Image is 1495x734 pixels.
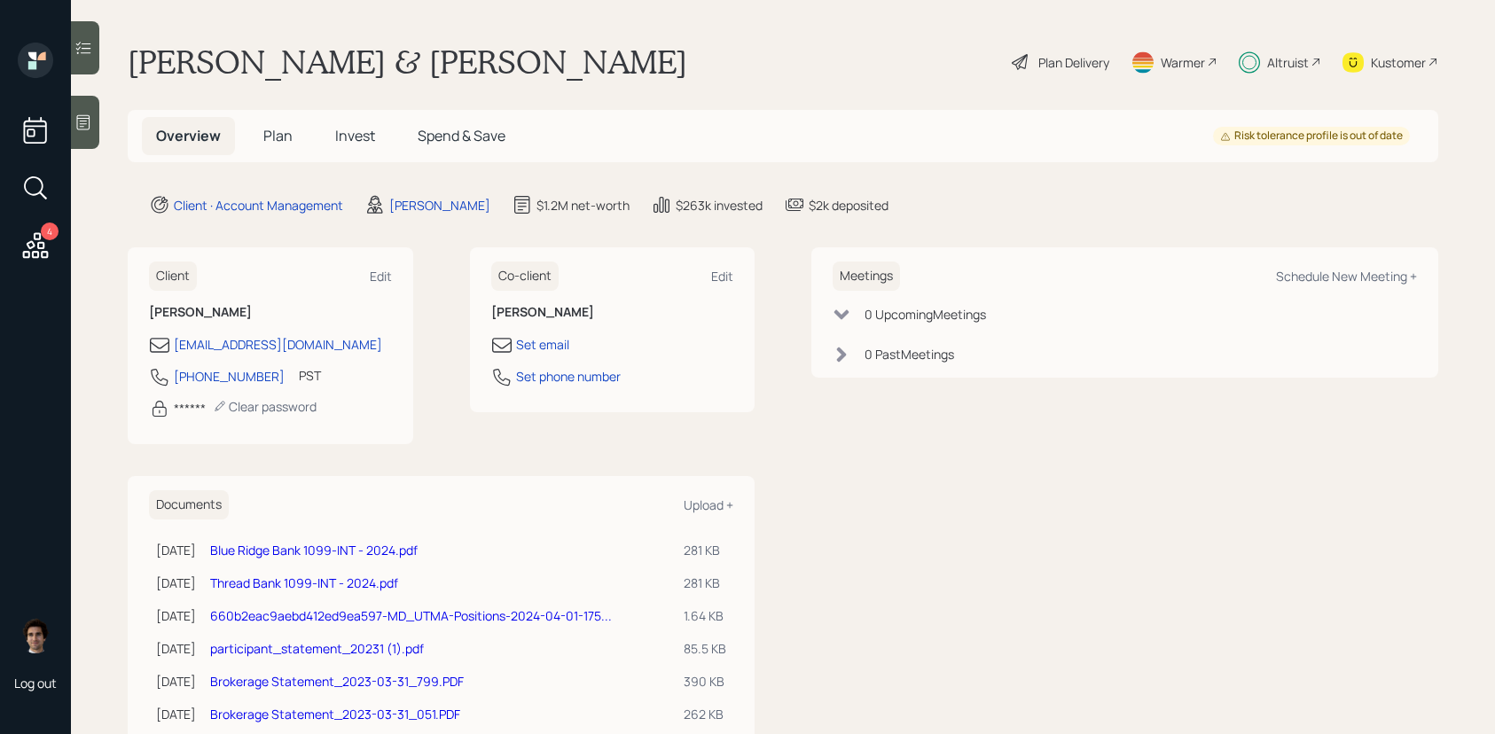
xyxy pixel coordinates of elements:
[684,672,726,691] div: 390 KB
[418,126,505,145] span: Spend & Save
[149,490,229,519] h6: Documents
[210,542,418,558] a: Blue Ridge Bank 1099-INT - 2024.pdf
[14,675,57,691] div: Log out
[389,196,490,215] div: [PERSON_NAME]
[156,606,196,625] div: [DATE]
[156,672,196,691] div: [DATE]
[1276,268,1417,285] div: Schedule New Meeting +
[156,541,196,559] div: [DATE]
[516,335,569,354] div: Set email
[156,126,221,145] span: Overview
[210,673,464,690] a: Brokerage Statement_2023-03-31_799.PDF
[516,367,621,386] div: Set phone number
[833,262,900,291] h6: Meetings
[18,618,53,653] img: harrison-schaefer-headshot-2.png
[1161,53,1205,72] div: Warmer
[41,223,59,240] div: 4
[370,268,392,285] div: Edit
[156,705,196,723] div: [DATE]
[865,305,986,324] div: 0 Upcoming Meeting s
[156,574,196,592] div: [DATE]
[128,43,687,82] h1: [PERSON_NAME] & [PERSON_NAME]
[491,305,734,320] h6: [PERSON_NAME]
[210,574,398,591] a: Thread Bank 1099-INT - 2024.pdf
[676,196,763,215] div: $263k invested
[1220,129,1403,144] div: Risk tolerance profile is out of date
[711,268,733,285] div: Edit
[1038,53,1109,72] div: Plan Delivery
[156,639,196,658] div: [DATE]
[1371,53,1426,72] div: Kustomer
[335,126,375,145] span: Invest
[865,345,954,363] div: 0 Past Meeting s
[210,640,424,657] a: participant_statement_20231 (1).pdf
[174,367,285,386] div: [PHONE_NUMBER]
[684,639,726,658] div: 85.5 KB
[684,574,726,592] div: 281 KB
[684,496,733,513] div: Upload +
[299,366,321,385] div: PST
[210,607,612,624] a: 660b2eac9aebd412ed9ea597-MD_UTMA-Positions-2024-04-01-175...
[536,196,630,215] div: $1.2M net-worth
[213,398,317,415] div: Clear password
[684,705,726,723] div: 262 KB
[809,196,888,215] div: $2k deposited
[174,196,343,215] div: Client · Account Management
[491,262,559,291] h6: Co-client
[263,126,293,145] span: Plan
[684,606,726,625] div: 1.64 KB
[174,335,382,354] div: [EMAIL_ADDRESS][DOMAIN_NAME]
[149,262,197,291] h6: Client
[210,706,460,722] a: Brokerage Statement_2023-03-31_051.PDF
[149,305,392,320] h6: [PERSON_NAME]
[684,541,726,559] div: 281 KB
[1267,53,1309,72] div: Altruist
